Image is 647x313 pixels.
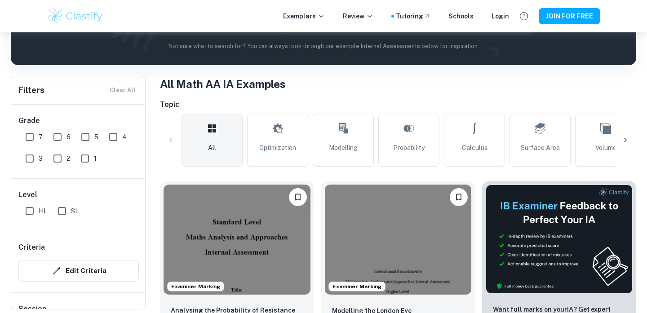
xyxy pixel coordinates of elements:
span: Examiner Marking [329,282,385,291]
p: Exemplars [283,11,325,21]
a: Schools [448,11,474,21]
span: HL [39,206,47,216]
span: 6 [66,132,71,142]
span: 7 [39,132,43,142]
h6: Grade [18,115,139,126]
span: Volume [595,143,616,153]
span: 4 [122,132,127,142]
span: All [208,143,216,153]
button: Please log in to bookmark exemplars [289,188,307,206]
button: Please log in to bookmark exemplars [450,188,468,206]
button: Help and Feedback [516,9,532,24]
span: 3 [39,154,43,163]
img: Math AA IA example thumbnail: Modelling the London Eye [325,185,472,295]
span: Calculus [462,143,487,153]
button: Edit Criteria [18,260,139,282]
span: Optimization [259,143,296,153]
span: 2 [66,154,70,163]
img: Thumbnail [486,185,633,294]
span: 1 [94,154,97,163]
button: JOIN FOR FREE [539,8,600,24]
span: 5 [94,132,98,142]
img: Math AA IA example thumbnail: Analysing the Probability of Resistance [164,185,310,295]
p: Review [343,11,373,21]
span: Modelling [329,143,358,153]
h6: Criteria [18,242,45,253]
span: SL [71,206,79,216]
span: Examiner Marking [168,282,224,291]
h6: Filters [18,84,44,97]
h6: Topic [160,99,636,110]
span: Surface Area [521,143,560,153]
span: Probability [393,143,425,153]
p: Not sure what to search for? You can always look through our example Internal Assessments below f... [18,42,629,51]
a: Tutoring [396,11,430,21]
h1: All Math AA IA Examples [160,76,636,92]
a: Login [492,11,509,21]
img: Clastify logo [47,7,104,25]
h6: Level [18,190,139,200]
